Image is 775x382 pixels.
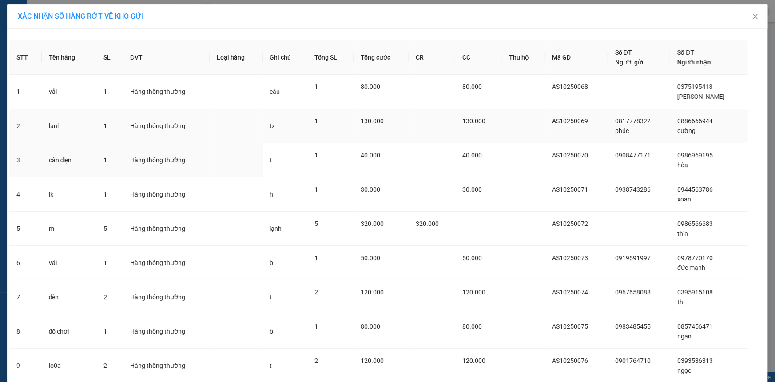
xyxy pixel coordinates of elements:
span: 0857456471 [677,323,713,330]
span: 0986969195 [677,152,713,159]
button: Close [743,4,768,29]
td: lk [42,177,96,212]
td: đồ chơi [42,314,96,349]
span: 2 [314,357,318,364]
span: 1 [314,83,318,90]
span: 0375195418 [677,83,713,90]
span: 0395915108 [677,289,713,296]
span: ngân [677,333,692,340]
th: STT [9,40,42,75]
span: 0817778322 [615,117,651,125]
span: 30.000 [361,186,380,193]
span: 80.000 [462,83,482,90]
span: lạnh [270,225,282,232]
span: b [270,259,274,266]
span: 2 [103,294,107,301]
span: 1 [103,191,107,198]
span: Người gửi [615,59,644,66]
span: AS10250076 [552,357,588,364]
span: Số ĐT [615,49,632,56]
span: 50.000 [361,254,380,261]
th: Thu hộ [502,40,545,75]
span: 80.000 [361,83,380,90]
span: 1 [103,328,107,335]
th: SL [96,40,123,75]
span: close [752,13,759,20]
td: Hàng thông thường [123,212,210,246]
span: t [270,294,272,301]
span: 1 [103,122,107,129]
td: 2 [9,109,42,143]
span: 5 [314,220,318,227]
span: Nơi gửi: [9,62,18,75]
span: AS10250074 [552,289,588,296]
span: 1 [103,88,107,95]
td: 1 [9,75,42,109]
td: đèn [42,280,96,314]
span: thìn [677,230,688,237]
th: ĐVT [123,40,210,75]
strong: BIÊN NHẬN GỬI HÀNG HOÁ [31,53,103,60]
td: cân điẹn [42,143,96,177]
span: thi [677,298,684,306]
span: AS10250069 [552,117,588,125]
span: 50.000 [462,254,482,261]
span: 1 [314,117,318,125]
span: 40.000 [361,152,380,159]
span: XÁC NHẬN SỐ HÀNG RỚT VỀ KHO GỬI [18,12,144,20]
img: logo [9,20,20,42]
span: 0986566683 [677,220,713,227]
span: 120.000 [361,357,384,364]
th: Tổng cước [354,40,409,75]
span: AS10250073 [552,254,588,261]
span: AS10250070 [552,152,588,159]
span: Số ĐT [677,49,694,56]
span: 0944563786 [677,186,713,193]
span: 0901764710 [615,357,651,364]
span: 2 [103,362,107,369]
span: 120.000 [361,289,384,296]
span: 0978770170 [677,254,713,261]
th: Ghi chú [263,40,307,75]
span: h [270,191,274,198]
td: Hàng thông thường [123,109,210,143]
span: 0886666944 [677,117,713,125]
td: 5 [9,212,42,246]
td: Hàng thông thường [123,177,210,212]
td: Hàng thông thường [123,280,210,314]
span: 5 [103,225,107,232]
span: hòa [677,161,688,169]
span: 1 [314,186,318,193]
td: vải [42,246,96,280]
span: 0919591997 [615,254,651,261]
span: [PERSON_NAME] [677,93,725,100]
span: 0938743286 [615,186,651,193]
span: b [270,328,274,335]
td: lạnh [42,109,96,143]
td: 7 [9,280,42,314]
td: m [42,212,96,246]
span: 1 [314,152,318,159]
th: Tên hàng [42,40,96,75]
th: CR [409,40,455,75]
span: 320.000 [416,220,439,227]
span: 130.000 [462,117,485,125]
span: t [270,157,272,164]
td: Hàng thông thường [123,314,210,349]
span: đức mạnh [677,264,705,271]
td: Hàng thông thường [123,143,210,177]
span: 1 [314,254,318,261]
th: Mã GD [545,40,608,75]
span: Nơi nhận: [68,62,82,75]
th: Loại hàng [210,40,262,75]
span: 18:53:05 [DATE] [84,40,125,47]
span: 120.000 [462,357,485,364]
span: BD10250238 [89,33,125,40]
span: 320.000 [361,220,384,227]
span: tx [270,122,275,129]
td: 8 [9,314,42,349]
span: 1 [103,259,107,266]
span: 0967658088 [615,289,651,296]
span: AS10250075 [552,323,588,330]
td: Hàng thông thường [123,75,210,109]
